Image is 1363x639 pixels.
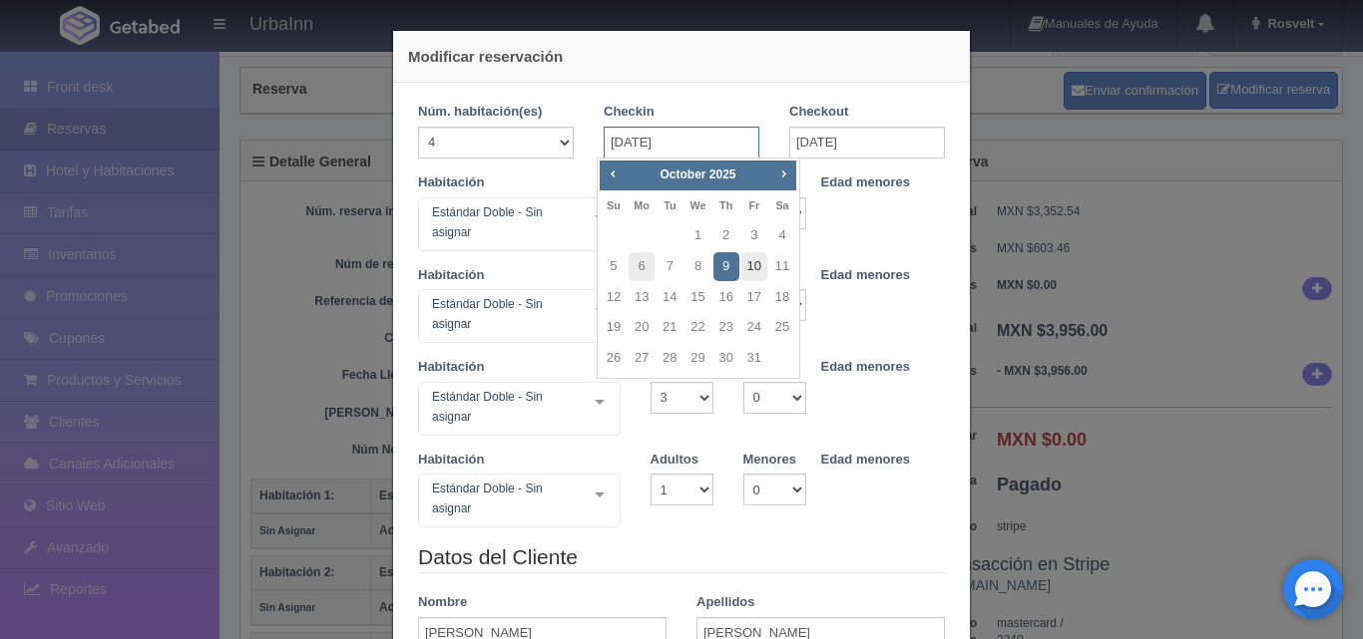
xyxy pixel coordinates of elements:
span: Saturday [775,199,788,211]
label: Edad menores [821,451,911,470]
span: Friday [748,199,759,211]
a: 14 [657,283,682,312]
a: 13 [629,283,655,312]
a: 22 [684,313,710,342]
a: 17 [741,283,767,312]
input: Seleccionar hab. [427,387,439,419]
input: Seleccionar hab. [427,479,439,510]
a: 12 [601,283,627,312]
span: Monday [634,199,650,211]
a: 8 [684,252,710,281]
label: Habitación [418,451,484,470]
a: 30 [713,344,739,373]
a: 2 [713,221,739,250]
input: Seleccionar hab. [427,294,439,326]
input: DD-MM-AAAA [604,127,759,159]
a: 10 [741,252,767,281]
a: 9 [713,252,739,281]
a: 26 [601,344,627,373]
label: Habitación [418,173,484,192]
span: Estándar Doble - Sin asignar [427,387,580,427]
a: 28 [657,344,682,373]
span: Wednesday [689,199,705,211]
a: 18 [769,283,795,312]
span: Estándar Doble - Sin asignar [427,479,580,518]
a: 15 [684,283,710,312]
label: Checkout [789,103,848,122]
a: 20 [629,313,655,342]
a: 3 [741,221,767,250]
a: 31 [741,344,767,373]
input: DD-MM-AAAA [789,127,945,159]
a: 23 [713,313,739,342]
a: Prev [602,162,624,184]
span: 2025 [709,167,736,181]
label: Habitación [418,266,484,285]
a: Next [773,162,795,184]
label: Adultos [651,451,698,470]
a: 16 [713,283,739,312]
label: Habitación [418,358,484,377]
span: October [660,167,705,181]
h4: Modificar reservación [408,46,955,67]
span: Next [775,165,791,181]
a: 25 [769,313,795,342]
span: Prev [605,165,621,181]
a: 5 [601,252,627,281]
legend: Datos del Cliente [418,542,945,573]
a: 7 [657,252,682,281]
label: Edad menores [821,266,911,285]
span: Sunday [607,199,621,211]
input: Seleccionar hab. [427,202,439,234]
a: 21 [657,313,682,342]
label: Edad menores [821,358,911,377]
label: Menores [743,451,796,470]
a: 11 [769,252,795,281]
a: 4 [769,221,795,250]
label: Apellidos [696,593,755,612]
span: Estándar Doble - Sin asignar [427,202,580,242]
a: 27 [629,344,655,373]
span: Estándar Doble - Sin asignar [427,294,580,334]
span: Tuesday [664,199,676,211]
label: Núm. habitación(es) [418,103,542,122]
label: Nombre [418,593,467,612]
span: Thursday [719,199,732,211]
label: Edad menores [821,173,911,192]
a: 29 [684,344,710,373]
a: 24 [741,313,767,342]
label: Checkin [604,103,655,122]
a: 19 [601,313,627,342]
a: 1 [684,221,710,250]
a: 6 [629,252,655,281]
